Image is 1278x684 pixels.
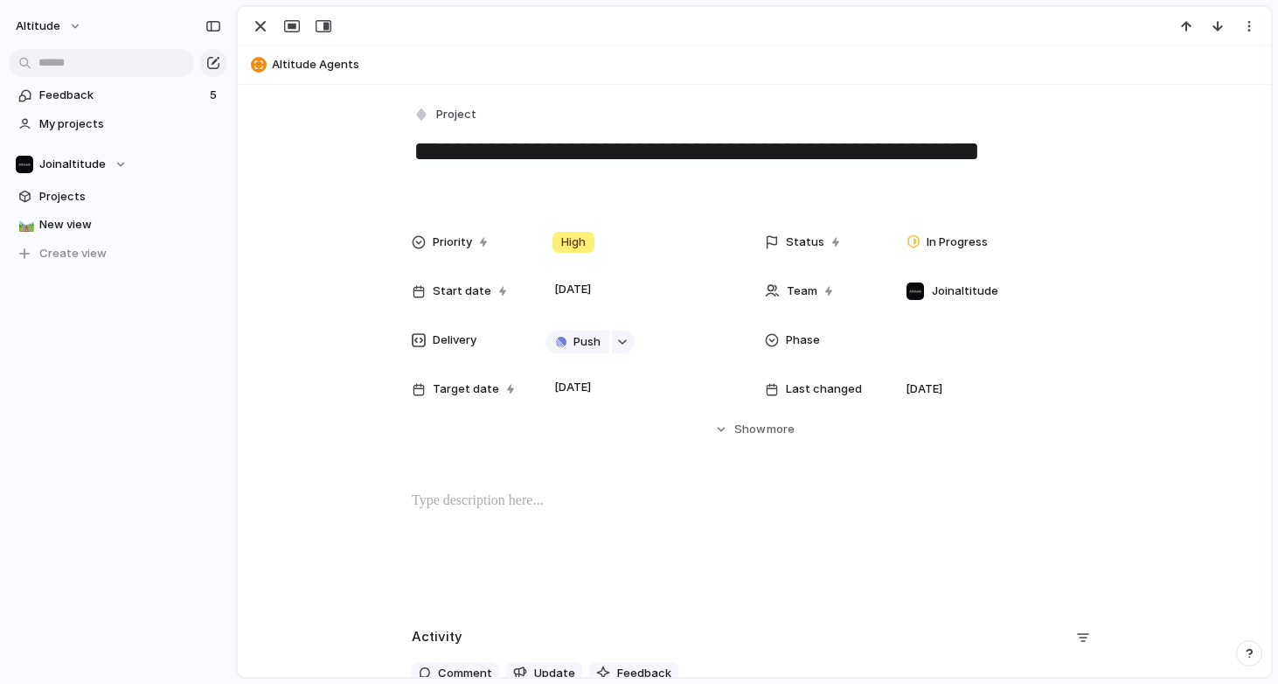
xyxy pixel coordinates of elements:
[734,421,766,438] span: Show
[617,665,671,682] span: Feedback
[433,234,472,251] span: Priority
[9,212,227,238] a: 🛤️New view
[927,234,988,251] span: In Progress
[550,279,596,300] span: [DATE]
[9,82,227,108] a: Feedback5
[8,12,91,40] button: Altitude
[786,380,862,398] span: Last changed
[438,665,492,682] span: Comment
[16,17,60,35] span: Altitude
[534,665,575,682] span: Update
[932,283,998,300] span: Joinaltitude
[39,216,221,234] span: New view
[906,380,942,398] span: [DATE]
[39,115,221,133] span: My projects
[9,151,227,178] button: Joinaltitude
[39,156,106,173] span: Joinaltitude
[545,331,609,353] button: Push
[786,234,824,251] span: Status
[433,380,499,398] span: Target date
[18,215,31,235] div: 🛤️
[550,377,596,398] span: [DATE]
[246,51,1263,79] button: Altitude Agents
[39,188,221,206] span: Projects
[767,421,795,438] span: more
[561,234,586,251] span: High
[9,241,227,267] button: Create view
[272,56,1263,73] span: Altitude Agents
[433,332,476,349] span: Delivery
[410,102,482,128] button: Project
[210,87,220,104] span: 5
[39,245,107,262] span: Create view
[573,333,601,351] span: Push
[787,283,817,300] span: Team
[9,111,227,137] a: My projects
[16,216,33,234] button: 🛤️
[39,87,205,104] span: Feedback
[412,414,1097,445] button: Showmore
[9,184,227,210] a: Projects
[436,106,476,123] span: Project
[786,332,820,349] span: Phase
[412,627,462,647] h2: Activity
[433,283,491,300] span: Start date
